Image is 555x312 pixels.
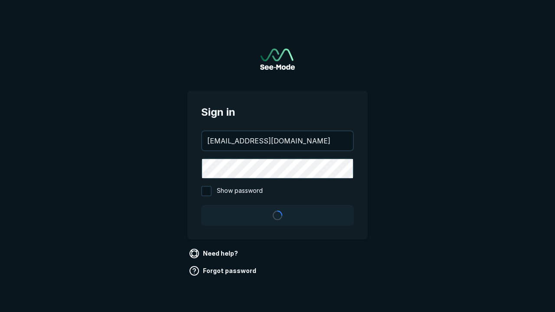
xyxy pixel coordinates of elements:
input: your@email.com [202,131,353,150]
span: Show password [217,186,263,196]
a: Need help? [187,247,242,260]
a: Go to sign in [260,49,295,70]
span: Sign in [201,104,354,120]
img: See-Mode Logo [260,49,295,70]
a: Forgot password [187,264,260,278]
